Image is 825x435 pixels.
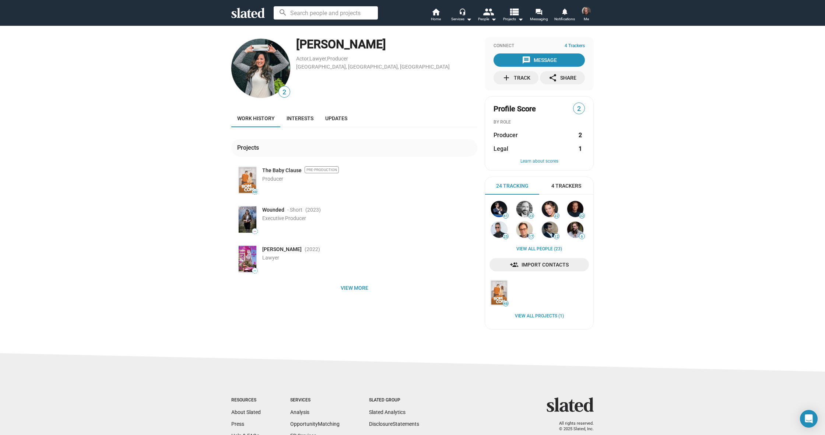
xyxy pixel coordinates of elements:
span: (2023 ) [305,206,321,213]
mat-icon: forum [535,8,542,15]
div: Connect [494,43,585,49]
mat-icon: arrow_drop_down [516,15,525,24]
a: About Slated [231,409,261,415]
button: Share [540,71,585,84]
span: , [309,57,309,61]
a: OpportunityMatching [290,421,340,427]
span: , [326,57,327,61]
mat-icon: home [431,7,440,16]
a: Slated Analytics [369,409,406,415]
strong: 2 [579,131,582,139]
input: Search people and projects [274,6,378,20]
span: Me [584,15,589,24]
span: 2 [573,104,584,114]
span: 41 [503,214,508,218]
mat-icon: add [502,73,511,82]
span: Projects [503,15,523,24]
mat-icon: people [483,6,494,17]
a: Producer [327,56,348,62]
span: Profile Score [494,104,536,114]
span: Legal [494,145,508,153]
a: The Baby Clause [489,279,509,306]
span: Lawyer [262,255,279,261]
div: Share [548,71,576,84]
span: Pre-Production [305,166,339,173]
a: Messaging [526,7,552,24]
a: Work history [231,109,281,127]
span: Interests [287,115,313,121]
button: View more [231,281,477,295]
a: View all People (23) [516,246,562,252]
span: 48 [503,302,508,306]
button: Services [449,7,474,24]
a: DisclosureStatements [369,421,419,427]
span: 2 [279,87,290,97]
span: — [252,229,257,233]
mat-icon: notifications [561,8,568,15]
button: People [474,7,500,24]
span: 32 [579,214,584,218]
a: Interests [281,109,319,127]
span: 6 [579,234,584,239]
div: Services [290,397,340,403]
img: Casey Krehbiel [567,201,583,217]
div: [PERSON_NAME] [296,36,477,52]
span: Wounded [262,206,284,213]
img: Alan Nadal Piantini [567,222,583,238]
span: (2022 ) [305,246,320,253]
mat-icon: share [548,73,557,82]
img: scott kennedy [491,222,507,238]
span: 4 Trackers [565,43,585,49]
mat-icon: arrow_drop_down [464,15,473,24]
img: Jacquelynn Remery-Pearson [231,39,290,98]
img: Bill Guentzler [516,201,533,217]
span: - Short [287,206,302,213]
mat-icon: headset_mic [459,8,466,15]
span: 32 [554,214,559,218]
div: Message [522,53,557,67]
img: Cody Cowell [582,7,591,15]
span: Home [431,15,441,24]
div: Slated Group [369,397,419,403]
button: Message [494,53,585,67]
img: Nicole Eckenroad [542,201,558,217]
a: Press [231,421,244,427]
span: 33 [529,214,534,218]
span: Messaging [530,15,548,24]
img: The Baby Clause [491,281,507,304]
span: 12 [554,234,559,239]
span: Notifications [554,15,575,24]
a: View all Projects (1) [515,313,564,319]
img: Raj Krishna [542,222,558,238]
div: Resources [231,397,261,403]
mat-icon: view_list [509,6,519,17]
div: People [478,15,496,24]
span: [PERSON_NAME] [262,246,302,253]
img: Poster: Angelyne [239,246,256,272]
div: Track [502,71,530,84]
span: Import Contacts [495,258,583,271]
span: Producer [262,176,283,182]
a: The Baby Clause [262,167,302,174]
span: — [252,269,257,273]
img: Stephan Paternot [491,201,507,217]
strong: 1 [579,145,582,153]
button: Learn about scores [494,159,585,164]
span: Executive Producer [262,215,306,221]
img: Poster: The Baby Clause [239,167,256,193]
div: Projects [237,144,262,152]
span: View more [237,281,471,295]
button: Projects [500,7,526,24]
span: 48 [252,190,257,194]
button: Cody CowellMe [577,5,595,24]
span: 17 [529,234,534,239]
a: Home [423,7,449,24]
span: 4 Trackers [551,182,581,189]
a: Lawyer [309,56,326,62]
a: Analysis [290,409,309,415]
img: Ira Deutchman [516,222,533,238]
a: Import Contacts [489,258,589,271]
mat-icon: message [522,56,531,65]
button: Track [494,71,538,84]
